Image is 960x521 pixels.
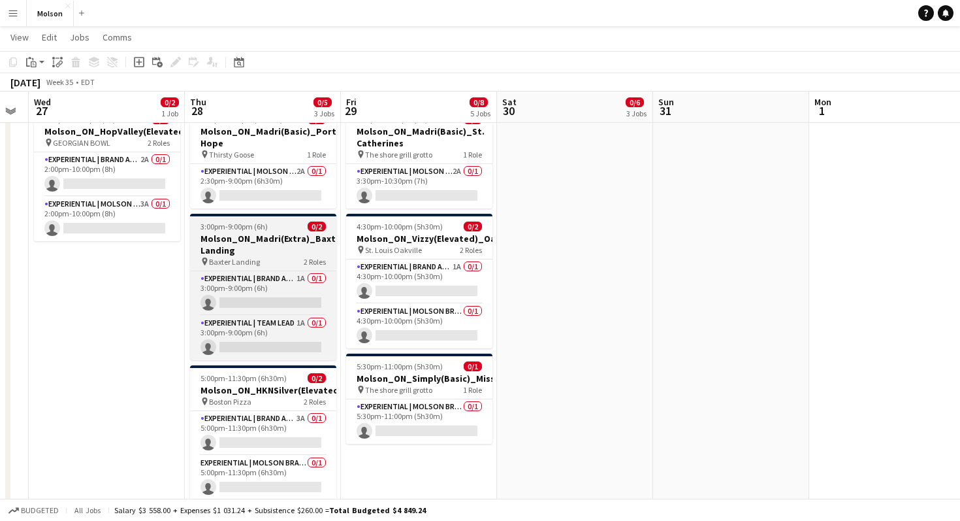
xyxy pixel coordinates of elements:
span: Mon [814,96,831,108]
span: The shore grill grotto [365,150,432,160]
app-job-card: 3:30pm-10:30pm (7h)0/1Molson_ON_Madri(Basic)_St. Catherines The shore grill grotto1 RoleExperient... [346,107,492,209]
div: 5 Jobs [470,109,490,118]
span: 0/6 [626,97,644,107]
div: Salary $3 558.00 + Expenses $1 031.24 + Subsistence $260.00 = [114,505,426,515]
app-job-card: 3:00pm-9:00pm (6h)0/2Molson_ON_Madri(Extra)_Baxter Landing Baxter Landing2 RolesExperiential | Br... [190,214,336,360]
app-job-card: 5:30pm-11:00pm (5h30m)0/1Molson_ON_Simply(Basic)_Mississauga The shore grill grotto1 RoleExperien... [346,354,492,444]
span: 0/5 [313,97,332,107]
span: 0/2 [464,222,482,231]
h3: Molson_ON_HopValley(Elevated)_Collingwood [34,126,180,137]
app-job-card: 2:00pm-10:00pm (8h)0/2Molson_ON_HopValley(Elevated)_Collingwood GEORGIAN BOWL2 RolesExperiential ... [34,107,180,241]
span: Sat [502,96,517,108]
span: Thu [190,96,206,108]
div: EDT [81,77,95,87]
app-job-card: 4:30pm-10:00pm (5h30m)0/2Molson_ON_Vizzy(Elevated)_Oakville St. Louis Oakville2 RolesExperiential... [346,214,492,348]
span: 2 Roles [304,397,326,407]
span: Edit [42,31,57,43]
span: 3:00pm-9:00pm (6h) [200,222,268,231]
span: 1 Role [307,150,326,160]
span: 27 [32,103,51,118]
span: Boston Pizza [209,397,251,407]
app-card-role: Experiential | Molson Brand Specialist2A0/13:30pm-10:30pm (7h) [346,164,492,209]
span: Thirsty Goose [209,150,254,160]
span: 4:30pm-10:00pm (5h30m) [357,222,443,231]
a: Comms [97,29,137,46]
app-card-role: Experiential | Molson Brand Specialist0/15:30pm-11:00pm (5h30m) [346,399,492,444]
span: All jobs [72,505,103,515]
span: 30 [500,103,517,118]
h3: Molson_ON_Madri(Basic)_St. Catherines [346,126,492,149]
span: 2 Roles [304,257,326,267]
span: St. Louis Oakville [365,245,422,255]
h3: Molson_ON_Simply(Basic)_Mississauga [346,373,492,384]
div: 3 Jobs [626,109,647,118]
span: 5:00pm-11:30pm (6h30m) [200,373,287,383]
div: 1 Job [161,109,178,118]
span: 0/2 [308,373,326,383]
span: 1 [812,103,831,118]
span: GEORGIAN BOWL [53,138,110,148]
span: The shore grill grotto [365,385,432,395]
h3: Molson_ON_HKNSilver(Elevated)_Cambridge [190,384,336,396]
span: 1 Role [463,150,482,160]
app-card-role: Experiential | Molson Brand Specialist3A0/12:00pm-10:00pm (8h) [34,197,180,241]
app-card-role: Experiential | Molson Brand Specialist2A0/12:30pm-9:00pm (6h30m) [190,164,336,209]
span: 29 [344,103,357,118]
div: 3 Jobs [314,109,334,118]
app-job-card: 2:30pm-9:00pm (6h30m)0/1Molson_ON_Madri(Basic)_Port Hope Thirsty Goose1 RoleExperiential | Molson... [190,107,336,209]
span: Jobs [70,31,89,43]
app-card-role: Experiential | Brand Ambassador1A0/14:30pm-10:00pm (5h30m) [346,260,492,304]
a: Edit [37,29,62,46]
h3: Molson_ON_Madri(Extra)_Baxter Landing [190,233,336,256]
app-job-card: 5:00pm-11:30pm (6h30m)0/2Molson_ON_HKNSilver(Elevated)_Cambridge Boston Pizza2 RolesExperiential ... [190,365,336,500]
button: Molson [27,1,74,26]
span: Budgeted [21,506,59,515]
span: 28 [188,103,206,118]
span: 5:30pm-11:00pm (5h30m) [357,361,443,371]
span: 0/2 [308,222,326,231]
app-card-role: Experiential | Brand Ambassador3A0/15:00pm-11:30pm (6h30m) [190,411,336,456]
span: Total Budgeted $4 849.24 [329,505,426,515]
span: 0/2 [161,97,179,107]
app-card-role: Experiential | Brand Ambassador2A0/12:00pm-10:00pm (8h) [34,152,180,197]
span: Sun [658,96,674,108]
span: Week 35 [43,77,76,87]
span: 2 Roles [148,138,170,148]
span: 0/8 [470,97,488,107]
span: Comms [103,31,132,43]
app-card-role: Experiential | Molson Brand Specialist0/14:30pm-10:00pm (5h30m) [346,304,492,348]
a: View [5,29,34,46]
a: Jobs [65,29,95,46]
h3: Molson_ON_Madri(Basic)_Port Hope [190,126,336,149]
h3: Molson_ON_Vizzy(Elevated)_Oakville [346,233,492,244]
span: Wed [34,96,51,108]
span: 1 Role [463,385,482,395]
span: Baxter Landing [209,257,260,267]
div: [DATE] [10,76,40,89]
app-card-role: Experiential | Team Lead1A0/13:00pm-9:00pm (6h) [190,316,336,360]
span: 2 Roles [460,245,482,255]
span: Fri [346,96,357,108]
button: Budgeted [7,503,61,518]
span: 31 [656,103,674,118]
app-card-role: Experiential | Molson Brand Specialist0/15:00pm-11:30pm (6h30m) [190,456,336,500]
span: 0/1 [464,361,482,371]
span: View [10,31,29,43]
app-card-role: Experiential | Brand Ambassador1A0/13:00pm-9:00pm (6h) [190,271,336,316]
